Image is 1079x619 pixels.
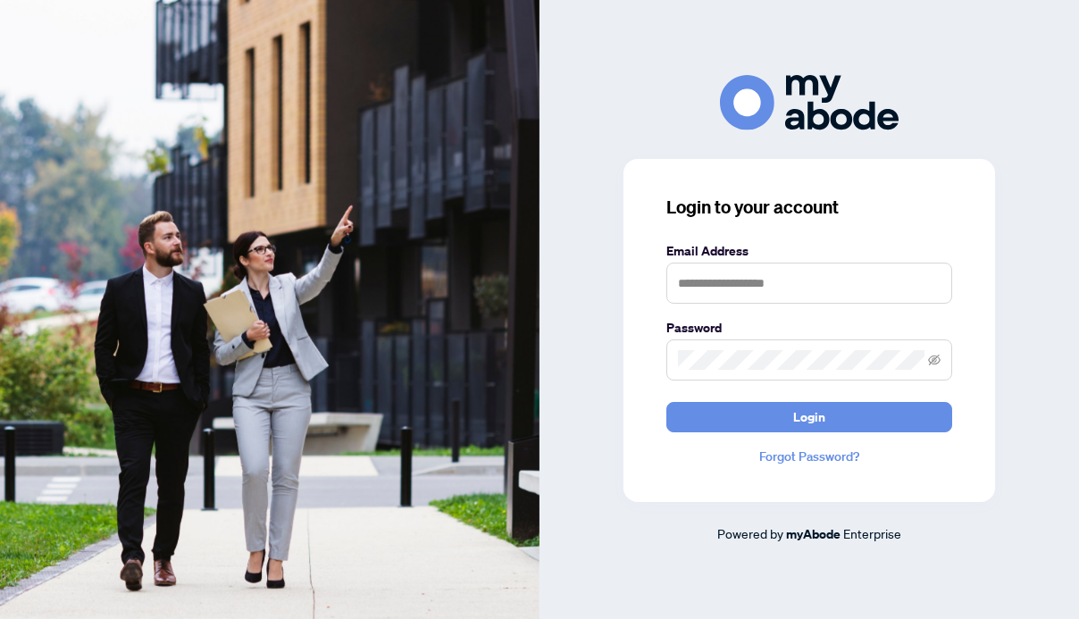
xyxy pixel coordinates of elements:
label: Password [666,318,952,338]
img: ma-logo [720,75,899,130]
h3: Login to your account [666,195,952,220]
span: eye-invisible [928,354,941,366]
span: Enterprise [843,525,901,541]
label: Email Address [666,241,952,261]
button: Login [666,402,952,432]
span: Login [793,403,825,431]
span: Powered by [717,525,783,541]
a: myAbode [786,524,841,544]
a: Forgot Password? [666,447,952,466]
